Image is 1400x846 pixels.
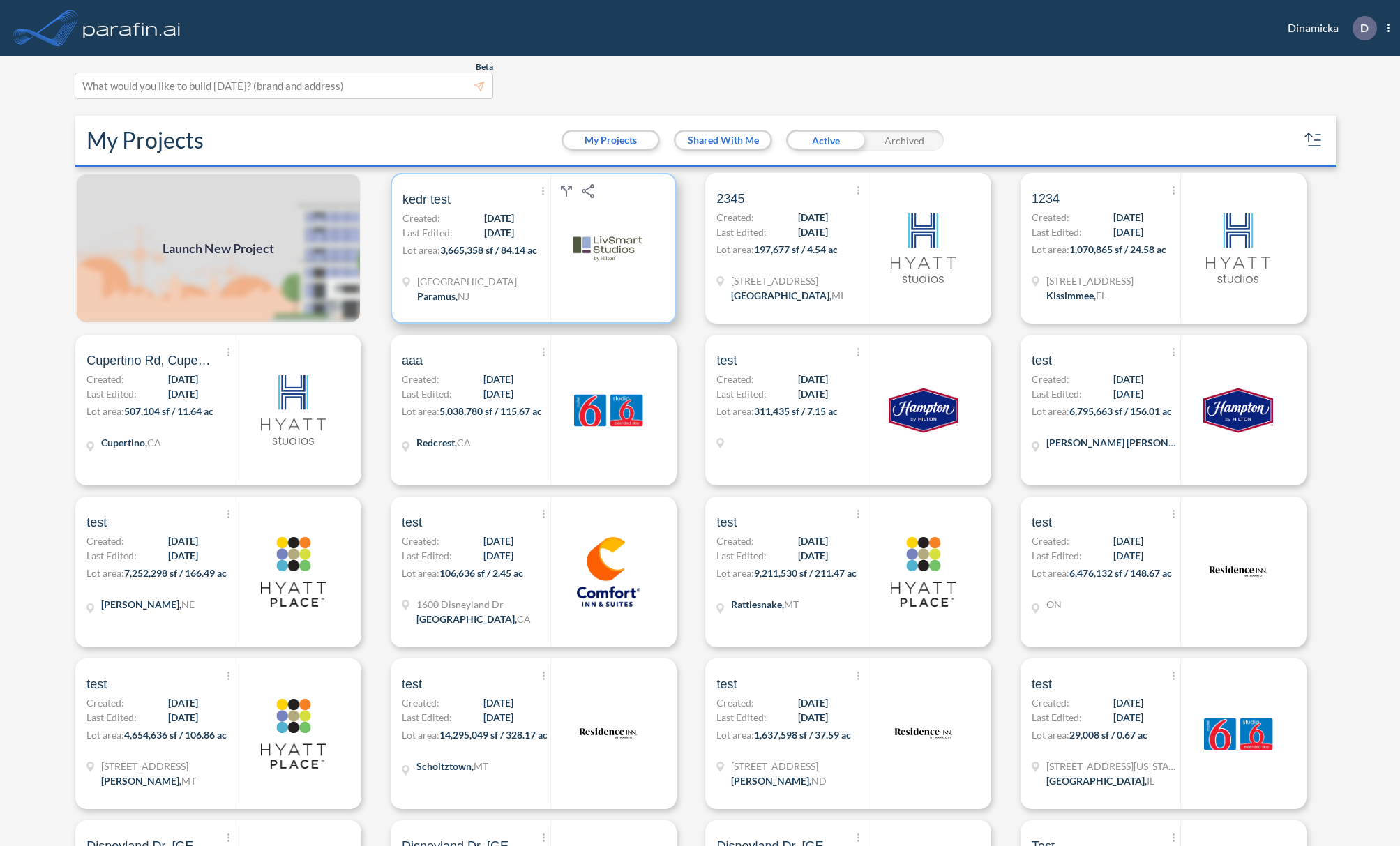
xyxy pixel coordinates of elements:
a: Cupertino Rd, Cupertino, [GEOGRAPHIC_DATA]Created:[DATE]Last Edited:[DATE]Lot area:507,104 sf / 1... [70,335,385,485]
span: Cupertino Rd, Cupertino, CA [86,352,212,369]
span: Last Edited: [402,548,452,563]
span: test [86,514,107,531]
div: Scholtztown, MT [416,759,488,773]
span: test [716,514,737,531]
span: [DATE] [484,211,514,225]
span: Lot area: [402,405,439,417]
a: testCreated:[DATE]Last Edited:[DATE]Lot area:6,795,663 sf / 156.01 ac[PERSON_NAME] [PERSON_NAME],... [1015,335,1330,485]
span: CA [147,437,161,448]
img: logo [259,375,329,445]
span: test [86,676,107,693]
span: Lot area: [716,567,754,579]
span: [DATE] [1113,210,1143,225]
span: [DATE] [168,534,198,548]
span: 4,654,636 sf / 106.86 ac [124,729,227,741]
span: Created: [86,372,124,386]
span: [DATE] [168,548,198,563]
span: 197,677 sf / 4.54 ac [754,243,838,255]
span: Last Edited: [1032,710,1082,725]
span: Lot area: [402,567,439,579]
span: 1234 [1032,190,1060,207]
div: Chicago, IL [1046,773,1154,788]
a: testCreated:[DATE]Last Edited:[DATE]Lot area:9,211,530 sf / 211.47 acRattlesnake,MTlogo [700,497,1015,647]
span: Last Edited: [86,710,137,725]
span: 104 5th St NE [731,759,827,773]
span: ND [811,775,827,787]
span: [DATE] [798,548,828,563]
span: [DATE] [1113,548,1143,563]
span: [DATE] [1113,695,1143,710]
span: 4239 S Michigan Ave [1046,759,1179,773]
div: Archived [865,130,944,151]
span: 14,295,049 sf / 328.17 ac [439,729,548,741]
span: Created: [402,372,439,386]
span: 29,008 sf / 0.67 ac [1069,729,1147,741]
div: Hettinger, ND [731,773,827,788]
span: CA [517,613,531,625]
span: [DATE] [1113,710,1143,725]
span: Last Edited: [1032,225,1082,239]
a: testCreated:[DATE]Last Edited:[DATE]Lot area:6,476,132 sf / 148.67 acONlogo [1015,497,1330,647]
span: [DATE] [483,710,513,725]
span: [DATE] [798,695,828,710]
span: 2345 [716,190,744,207]
span: Created: [1032,534,1069,548]
span: [DATE] [483,372,513,386]
span: MT [474,760,488,772]
span: MT [784,598,799,610]
span: Lot area: [402,244,440,256]
span: [DATE] [1113,372,1143,386]
span: Created: [1032,695,1069,710]
span: test [402,676,422,693]
span: Created: [86,695,124,710]
img: logo [889,375,958,445]
span: Last Edited: [402,225,453,240]
span: Created: [716,372,754,386]
span: Scholtztown , [416,760,474,772]
span: [DATE] [168,695,198,710]
span: Last Edited: [1032,548,1082,563]
img: logo [573,213,642,283]
button: sort [1302,129,1325,151]
img: logo [1203,375,1273,445]
a: testCreated:[DATE]Last Edited:[DATE]Lot area:29,008 sf / 0.67 ac[STREET_ADDRESS][US_STATE][GEOGRA... [1015,658,1330,809]
span: Lot area: [716,243,754,255]
span: 6,795,663 sf / 156.01 ac [1069,405,1172,417]
span: Created: [1032,210,1069,225]
span: Created: [716,534,754,548]
a: testCreated:[DATE]Last Edited:[DATE]Lot area:14,295,049 sf / 328.17 acScholtztown,MTlogo [385,658,700,809]
img: logo [573,375,643,445]
span: Launch New Project [163,239,274,258]
span: [DATE] [168,386,198,401]
a: kedr testCreated:[DATE]Last Edited:[DATE]Lot area:3,665,358 sf / 84.14 ac[GEOGRAPHIC_DATA]Paramus... [385,173,700,324]
span: [DATE] [798,710,828,725]
span: [DATE] [798,534,828,548]
span: [DATE] [1113,386,1143,401]
a: Launch New Project [75,173,361,324]
span: Lot area: [716,405,754,417]
span: [DATE] [484,225,514,240]
a: testCreated:[DATE]Last Edited:[DATE]Lot area:4,654,636 sf / 106.86 ac[STREET_ADDRESS][PERSON_NAME... [70,658,385,809]
span: Created: [402,695,439,710]
img: logo [1203,213,1273,283]
span: Lot area: [1032,405,1069,417]
img: logo [889,213,958,283]
button: Shared With Me [676,132,770,149]
span: [DATE] [798,372,828,386]
span: 3242 Vineland Rd [1046,273,1134,288]
span: [DATE] [798,210,828,225]
span: [PERSON_NAME] , [731,775,811,787]
span: NE [181,598,195,610]
div: South Haven, MI [731,288,843,303]
span: 7,252,298 sf / 166.49 ac [124,567,227,579]
span: Kissimmee , [1046,289,1096,301]
span: [DATE] [1113,534,1143,548]
span: ON [1046,598,1062,610]
span: Last Edited: [716,225,767,239]
a: 1234Created:[DATE]Last Edited:[DATE]Lot area:1,070,865 sf / 24.58 ac[STREET_ADDRESS]Kissimmee,FLlogo [1015,173,1330,324]
div: Kissimmee, FL [1046,288,1106,303]
div: ON [1046,597,1062,612]
a: 2345Created:[DATE]Last Edited:[DATE]Lot area:197,677 sf / 4.54 ac[STREET_ADDRESS][GEOGRAPHIC_DATA... [700,173,1015,324]
img: logo [1203,537,1273,607]
span: [DATE] [1113,225,1143,239]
